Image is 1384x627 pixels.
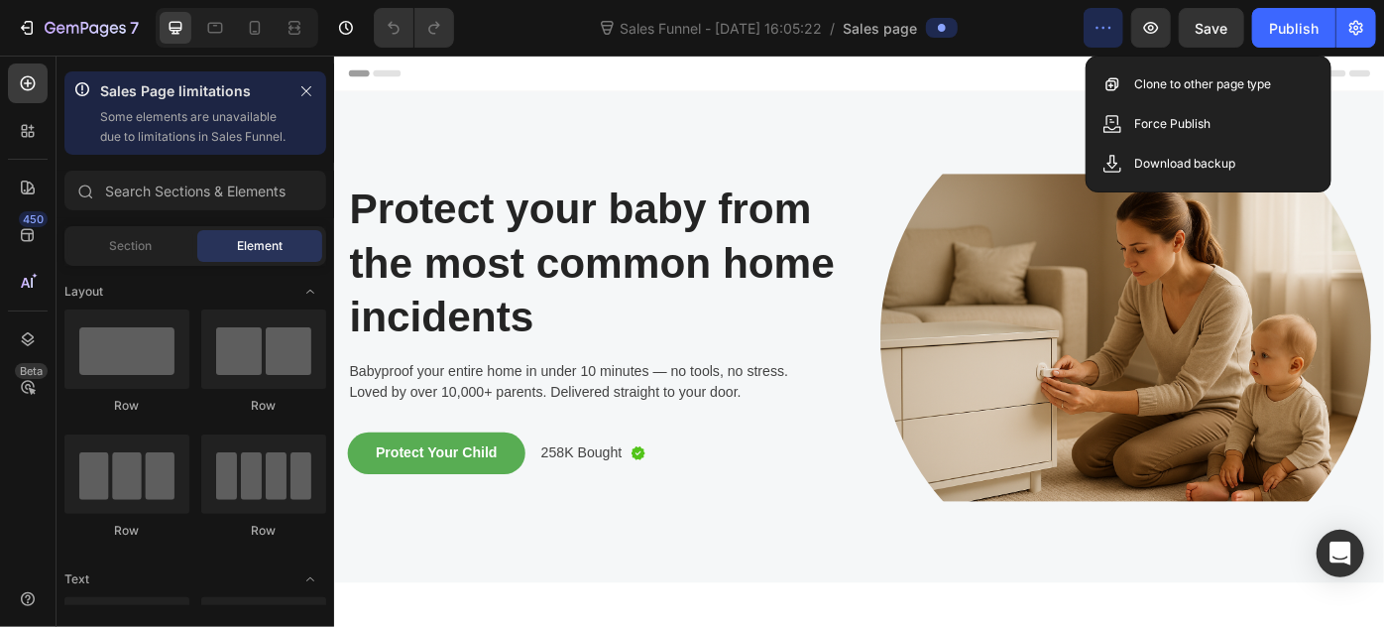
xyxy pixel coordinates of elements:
span: Element [237,237,283,255]
span: Toggle open [294,564,326,595]
p: Download backup [1134,154,1235,174]
img: Alt Image [619,41,1175,597]
span: / [831,18,836,39]
span: Sales page [844,18,918,39]
div: Row [201,397,326,415]
div: Row [64,397,189,415]
img: Alt Image [336,442,352,458]
div: Publish [1269,18,1319,39]
iframe: Design area [334,56,1384,627]
span: Section [110,237,153,255]
p: Force Publish [1134,114,1211,134]
div: Open Intercom Messenger [1317,530,1364,577]
button: Save [1179,8,1244,48]
p: Sales Page limitations [100,79,287,103]
p: Some elements are unavailable due to limitations in Sales Funnel. [100,107,287,147]
input: Search Sections & Elements [64,171,326,210]
p: 7 [130,16,139,40]
span: Layout [64,283,103,301]
div: Beta [15,363,48,379]
span: Save [1196,20,1228,37]
div: Undo/Redo [374,8,454,48]
button: Publish [1252,8,1335,48]
button: 7 [8,8,148,48]
p: Clone to other page type [1134,74,1272,94]
div: 450 [19,211,48,227]
div: Row [64,522,189,540]
span: Toggle open [294,276,326,308]
div: Row [201,522,326,540]
span: Sales Funnel - [DATE] 16:05:22 [617,18,827,39]
span: Text [64,570,89,588]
